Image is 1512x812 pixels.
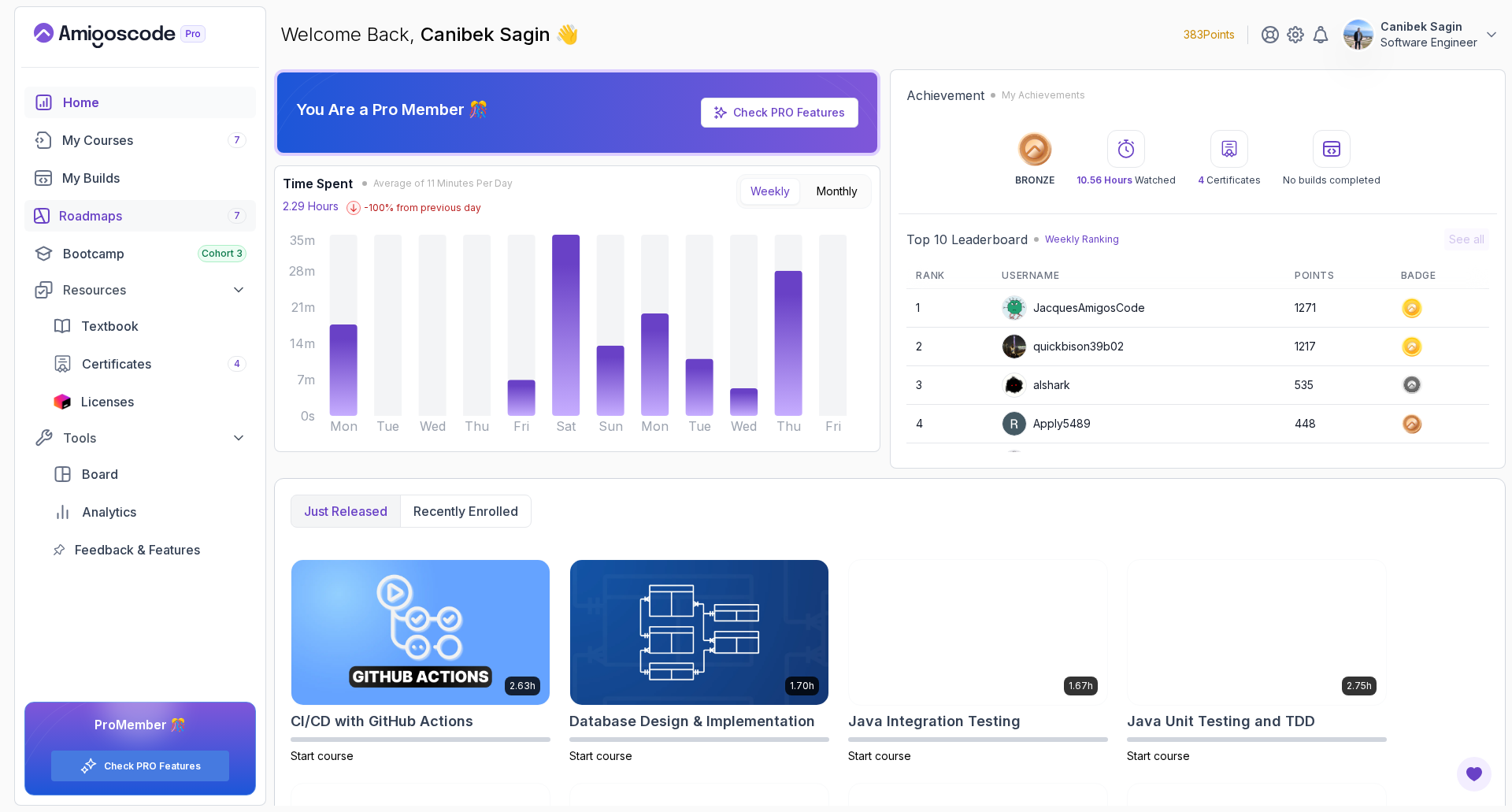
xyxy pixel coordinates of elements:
a: bootcamp [24,238,256,269]
a: textbook [43,310,256,342]
div: jvxdev [1002,450,1069,475]
tspan: Fri [825,418,841,434]
tspan: Sun [598,418,623,434]
div: My Courses [62,131,246,150]
a: courses [24,124,256,156]
p: Watched [1077,174,1176,187]
div: alshark [1002,373,1070,398]
span: 4 [1198,174,1204,186]
span: Canibek Sagin [421,23,555,46]
a: home [24,87,256,118]
th: Username [992,263,1285,289]
button: Check PRO Features [50,750,230,782]
a: Java Unit Testing and TDD card2.75hJava Unit Testing and TDDStart course [1127,559,1387,764]
img: Database Design & Implementation card [570,560,828,705]
h2: Achievement [906,86,984,105]
h2: CI/CD with GitHub Actions [291,710,473,732]
span: Certificates [82,354,151,373]
tspan: Fri [513,418,529,434]
img: user profile image [1002,373,1026,397]
tspan: Wed [731,418,757,434]
p: You Are a Pro Member 🎊 [296,98,488,121]
a: builds [24,162,256,194]
span: Licenses [81,392,134,411]
p: Certificates [1198,174,1261,187]
p: 383 Points [1184,27,1235,43]
p: BRONZE [1015,174,1054,187]
td: 1 [906,289,992,328]
button: Monthly [806,178,868,205]
span: Start course [1127,749,1190,762]
span: Start course [291,749,354,762]
a: Check PRO Features [104,760,201,773]
span: Average of 11 Minutes Per Day [373,177,513,190]
button: Recently enrolled [400,495,531,527]
div: Home [63,93,246,112]
a: licenses [43,386,256,417]
img: default monster avatar [1002,450,1026,474]
button: user profile imageCanibek SaginSoftware Engineer [1343,19,1499,50]
td: 535 [1285,366,1392,405]
tspan: 21m [291,299,315,315]
p: Canibek Sagin [1380,19,1477,35]
p: 1.70h [790,680,814,692]
p: 2.75h [1347,680,1372,692]
img: user profile image [1002,335,1026,358]
p: 1.67h [1069,680,1093,692]
div: Resources [63,280,246,299]
tspan: 28m [289,263,315,279]
span: 7 [234,134,240,146]
h2: Java Unit Testing and TDD [1127,710,1315,732]
a: Java Integration Testing card1.67hJava Integration TestingStart course [848,559,1108,764]
span: Cohort 3 [202,247,243,260]
tspan: Mon [330,418,358,434]
p: Recently enrolled [413,502,518,521]
button: Resources [24,276,256,304]
h2: Java Integration Testing [848,710,1021,732]
td: 1217 [1285,328,1392,366]
div: Apply5489 [1002,411,1091,436]
td: 1271 [1285,289,1392,328]
tspan: Tue [376,418,399,434]
tspan: Tue [688,418,711,434]
p: No builds completed [1283,174,1380,187]
a: Landing page [34,23,242,48]
span: 7 [234,209,240,222]
tspan: Mon [641,418,669,434]
h3: Time Spent [283,174,353,193]
div: Roadmaps [59,206,246,225]
td: 448 [1285,405,1392,443]
span: Start course [848,749,911,762]
td: 3 [906,366,992,405]
a: certificates [43,348,256,380]
img: user profile image [1002,412,1026,436]
div: My Builds [62,169,246,187]
img: jetbrains icon [53,394,72,410]
td: 5 [906,443,992,482]
button: Weekly [740,178,800,205]
th: Badge [1392,263,1489,289]
span: Start course [569,749,632,762]
img: Java Unit Testing and TDD card [1128,560,1386,705]
p: Welcome Back, [280,22,579,47]
tspan: 7m [297,372,315,387]
tspan: 0s [301,408,315,424]
th: Points [1285,263,1392,289]
span: 4 [234,358,240,370]
a: analytics [43,496,256,528]
h2: Top 10 Leaderboard [906,230,1028,249]
p: -100 % from previous day [364,202,481,214]
tspan: Sat [556,418,576,434]
p: Weekly Ranking [1045,233,1119,246]
img: default monster avatar [1002,296,1026,320]
th: Rank [906,263,992,289]
span: Board [82,465,118,484]
div: JacquesAmigosCode [1002,295,1145,321]
p: Software Engineer [1380,35,1477,50]
span: 👋 [555,22,579,47]
td: 2 [906,328,992,366]
span: Feedback & Features [75,540,200,559]
button: Tools [24,424,256,452]
tspan: Thu [776,418,801,434]
tspan: 35m [290,232,315,248]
